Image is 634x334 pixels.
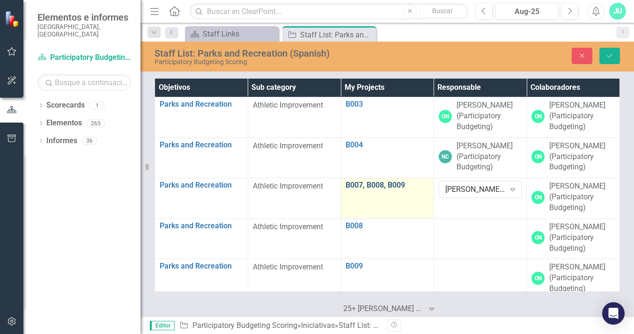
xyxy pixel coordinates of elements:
div: [PERSON_NAME] (Participatory Budgeting) [457,141,522,173]
a: B008 [346,222,429,230]
a: B009 [346,262,429,270]
span: Athletic Improvement [253,141,323,150]
div: Aug-25 [499,6,555,17]
span: Buscar [432,7,453,15]
span: Editor [150,321,175,330]
div: [PERSON_NAME] (Participatory Budgeting) [549,262,615,294]
div: Staff List: Parks and Recreation (Spanish) [339,321,478,330]
a: Informes [46,136,77,146]
div: [PERSON_NAME] (Participatory Budgeting) [549,181,615,213]
div: [PERSON_NAME] (Participatory Budgeting) [549,222,615,254]
a: Parks and Recreation [160,262,243,270]
div: ON [531,150,545,163]
button: JU [609,3,626,20]
div: ON [531,191,545,204]
a: Parks and Recreation [160,141,243,149]
input: Busque a continuación... [37,74,131,91]
a: Participatory Budgeting Scoring [192,321,297,330]
span: Athletic Improvement [253,182,323,190]
div: [PERSON_NAME] (Participatory Budgeting) [445,184,505,195]
button: Aug-25 [495,3,559,20]
a: B007, B008, B009 [346,181,429,189]
div: ON [439,110,452,123]
div: » » [179,320,380,331]
input: Buscar en ClearPoint... [190,3,468,20]
span: Athletic Improvement [253,222,323,231]
div: Participatory Budgeting Scoring [155,58,410,65]
div: 36 [82,137,97,145]
div: Staff Links [203,28,276,40]
span: Elementos e informes [37,12,131,23]
a: Participatory Budgeting Scoring [37,52,131,63]
div: NC [439,150,452,163]
div: ON [531,272,545,285]
div: [PERSON_NAME] (Participatory Budgeting) [549,100,615,132]
a: Elementos [46,118,82,129]
div: ON [531,231,545,244]
a: Staff Links [187,28,276,40]
div: Staff List: Parks and Recreation (Spanish) [300,29,374,41]
a: Parks and Recreation [160,222,243,230]
button: Buscar [419,5,466,18]
div: Staff List: Parks and Recreation (Spanish) [155,48,410,58]
img: ClearPoint Strategy [5,10,21,27]
small: [GEOGRAPHIC_DATA], [GEOGRAPHIC_DATA] [37,23,131,38]
a: Iniciativas [301,321,335,330]
span: Athletic Improvement [253,262,323,271]
div: ON [531,110,545,123]
a: Parks and Recreation [160,181,243,189]
div: 265 [87,119,105,127]
a: Parks and Recreation [160,100,243,109]
div: [PERSON_NAME] (Participatory Budgeting) [457,100,522,132]
div: Open Intercom Messenger [602,302,625,325]
span: Athletic Improvement [253,101,323,109]
a: B004 [346,141,429,149]
div: [PERSON_NAME] (Participatory Budgeting) [549,141,615,173]
a: B003 [346,100,429,109]
a: Scorecards [46,100,85,111]
div: 1 [89,102,104,109]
